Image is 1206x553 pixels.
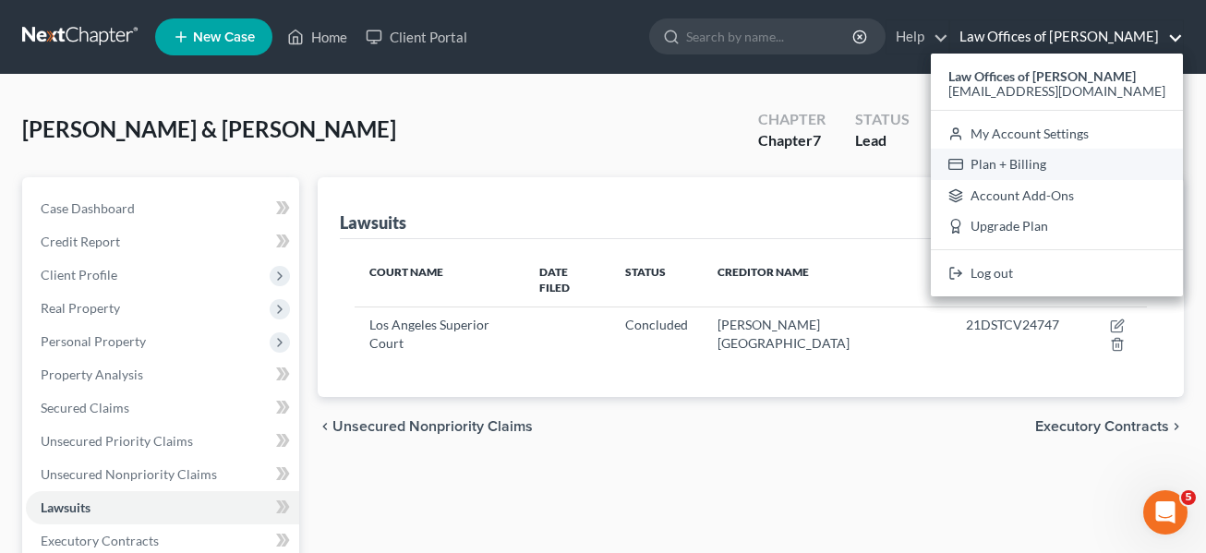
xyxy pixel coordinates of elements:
button: Executory Contracts chevron_right [1035,419,1184,434]
span: Unsecured Nonpriority Claims [332,419,533,434]
a: Lawsuits [26,491,299,524]
a: Log out [931,258,1183,289]
a: Plan + Billing [931,149,1183,180]
span: New Case [193,30,255,44]
strong: Law Offices of [PERSON_NAME] [948,68,1136,84]
span: [EMAIL_ADDRESS][DOMAIN_NAME] [948,83,1165,99]
input: Search by name... [686,19,855,54]
div: Chapter [758,109,826,130]
span: Personal Property [41,333,146,349]
iframe: Intercom live chat [1143,490,1188,535]
a: Account Add-Ons [931,180,1183,211]
a: Secured Claims [26,391,299,425]
a: Unsecured Priority Claims [26,425,299,458]
div: Lawsuits [340,211,406,234]
span: [PERSON_NAME][GEOGRAPHIC_DATA] [718,317,850,351]
a: Home [278,20,356,54]
i: chevron_left [318,419,332,434]
span: Executory Contracts [1035,419,1169,434]
span: Creditor Name [718,265,809,279]
span: Court Name [369,265,443,279]
span: Date Filed [539,265,570,295]
span: [PERSON_NAME] & [PERSON_NAME] [22,115,396,142]
a: Upgrade Plan [931,211,1183,243]
a: Client Portal [356,20,476,54]
span: Executory Contracts [41,533,159,548]
div: Law Offices of [PERSON_NAME] [931,54,1183,296]
a: Unsecured Nonpriority Claims [26,458,299,491]
span: 21DSTCV24747 [966,317,1059,332]
a: Credit Report [26,225,299,258]
div: Chapter [758,130,826,151]
span: Case Dashboard [41,200,135,216]
span: 5 [1181,490,1196,505]
button: chevron_left Unsecured Nonpriority Claims [318,419,533,434]
span: Status [625,265,666,279]
span: Property Analysis [41,367,143,382]
a: Case Dashboard [26,192,299,225]
span: 7 [813,131,821,149]
span: Credit Report [41,234,120,249]
div: Lead [855,130,910,151]
a: My Account Settings [931,118,1183,150]
span: Secured Claims [41,400,129,415]
a: Help [886,20,948,54]
span: Real Property [41,300,120,316]
span: Client Profile [41,267,117,283]
div: Status [855,109,910,130]
span: Concluded [625,317,688,332]
i: chevron_right [1169,419,1184,434]
span: Lawsuits [41,499,90,515]
a: Property Analysis [26,358,299,391]
a: Law Offices of [PERSON_NAME] [950,20,1183,54]
span: Unsecured Priority Claims [41,433,193,449]
span: Unsecured Nonpriority Claims [41,466,217,482]
span: Los Angeles Superior Court [369,317,489,351]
